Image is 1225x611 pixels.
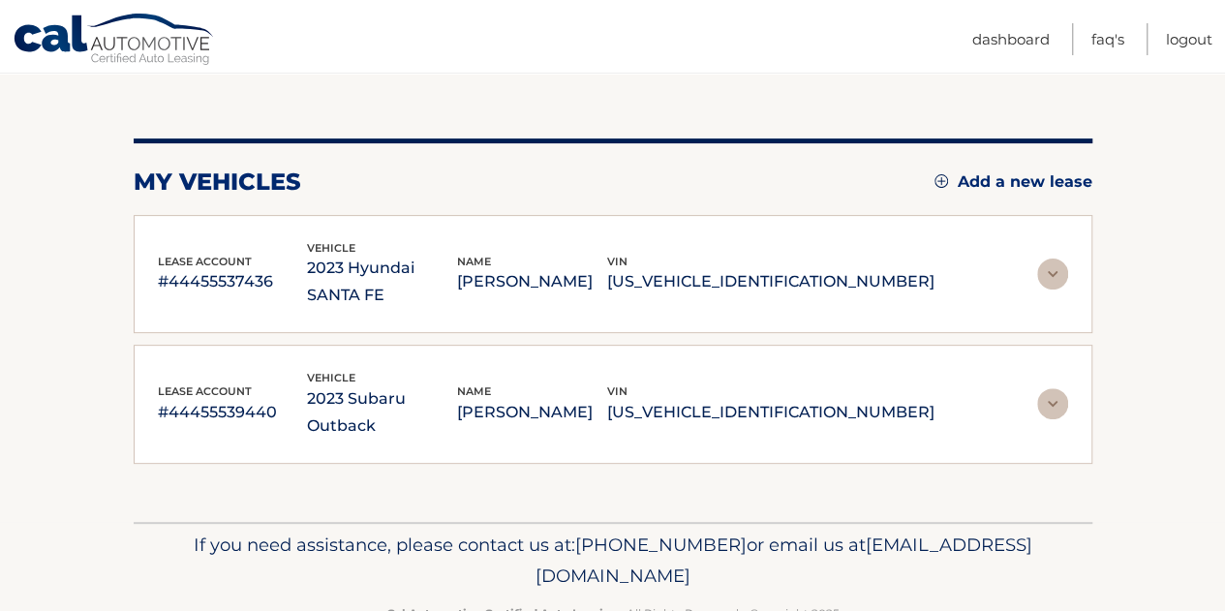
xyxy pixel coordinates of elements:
span: [EMAIL_ADDRESS][DOMAIN_NAME] [536,534,1032,587]
a: Add a new lease [934,172,1092,192]
a: Logout [1166,23,1212,55]
p: #44455537436 [158,268,308,295]
p: [US_VEHICLE_IDENTIFICATION_NUMBER] [607,268,934,295]
span: vin [607,384,628,398]
span: vehicle [307,241,355,255]
img: add.svg [934,174,948,188]
p: [PERSON_NAME] [457,399,607,426]
a: FAQ's [1091,23,1124,55]
span: name [457,255,491,268]
span: [PHONE_NUMBER] [575,534,747,556]
h2: my vehicles [134,168,301,197]
p: [PERSON_NAME] [457,268,607,295]
img: accordion-rest.svg [1037,388,1068,419]
p: [US_VEHICLE_IDENTIFICATION_NUMBER] [607,399,934,426]
p: #44455539440 [158,399,308,426]
span: lease account [158,255,252,268]
p: If you need assistance, please contact us at: or email us at [146,530,1080,592]
img: accordion-rest.svg [1037,259,1068,290]
span: lease account [158,384,252,398]
a: Cal Automotive [13,13,216,69]
span: vehicle [307,371,355,384]
p: 2023 Hyundai SANTA FE [307,255,457,309]
span: name [457,384,491,398]
span: vin [607,255,628,268]
a: Dashboard [972,23,1050,55]
p: 2023 Subaru Outback [307,385,457,440]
